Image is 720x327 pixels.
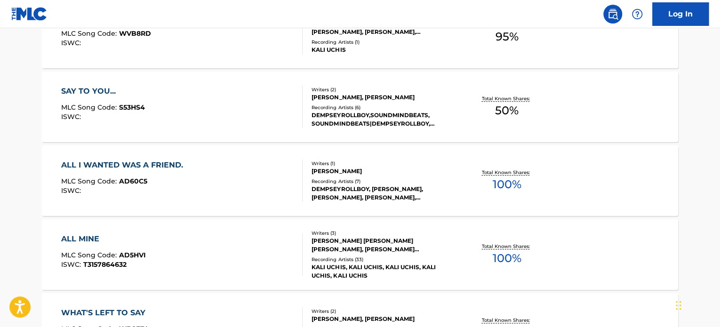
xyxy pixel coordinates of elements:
[119,29,151,38] span: WVB8RD
[312,256,454,263] div: Recording Artists ( 33 )
[312,104,454,111] div: Recording Artists ( 6 )
[312,315,454,323] div: [PERSON_NAME], [PERSON_NAME]
[61,39,83,47] span: ISWC :
[61,160,188,171] div: ALL I WANTED WAS A FRIEND.
[119,103,145,112] span: S53HS4
[652,2,709,26] a: Log In
[61,86,145,97] div: SAY TO YOU...
[312,39,454,46] div: Recording Artists ( 1 )
[312,86,454,93] div: Writers ( 2 )
[312,93,454,102] div: [PERSON_NAME], [PERSON_NAME]
[481,317,532,324] p: Total Known Shares:
[312,46,454,54] div: KALI UCHIS
[61,29,119,38] span: MLC Song Code :
[312,237,454,254] div: [PERSON_NAME] [PERSON_NAME] [PERSON_NAME], [PERSON_NAME] [PERSON_NAME]
[119,177,147,185] span: AD60C5
[492,250,521,267] span: 100 %
[607,8,618,20] img: search
[481,243,532,250] p: Total Known Shares:
[676,291,681,319] div: Drag
[312,185,454,202] div: DEMPSEYROLLBOY, [PERSON_NAME], [PERSON_NAME], [PERSON_NAME], [PERSON_NAME]
[312,308,454,315] div: Writers ( 2 )
[61,112,83,121] span: ISWC :
[632,8,643,20] img: help
[312,178,454,185] div: Recording Artists ( 7 )
[11,7,48,21] img: MLC Logo
[628,5,647,24] div: Help
[495,28,518,45] span: 95 %
[312,160,454,167] div: Writers ( 1 )
[61,177,119,185] span: MLC Song Code :
[603,5,622,24] a: Public Search
[42,145,678,216] a: ALL I WANTED WAS A FRIEND.MLC Song Code:AD60C5ISWC:Writers (1)[PERSON_NAME]Recording Artists (7)D...
[61,103,119,112] span: MLC Song Code :
[492,176,521,193] span: 100 %
[42,72,678,142] a: SAY TO YOU...MLC Song Code:S53HS4ISWC:Writers (2)[PERSON_NAME], [PERSON_NAME]Recording Artists (6...
[61,260,83,269] span: ISWC :
[312,230,454,237] div: Writers ( 3 )
[481,95,532,102] p: Total Known Shares:
[119,251,146,259] span: AD5HVI
[312,263,454,280] div: KALI UCHIS, KALI UCHIS, KALI UCHIS, KALI UCHIS, KALI UCHIS
[83,260,127,269] span: T3157864632
[312,111,454,128] div: DEMPSEYROLLBOY,SOUNDMINDBEATS, SOUNDMINDBEATS|DEMPSEYROLLBOY, DEMPSEYROLLBOY, SOUNDMINDBEATS, DEM...
[61,251,119,259] span: MLC Song Code :
[673,282,720,327] iframe: Chat Widget
[61,186,83,195] span: ISWC :
[61,307,150,319] div: WHAT'S LEFT TO SAY
[481,169,532,176] p: Total Known Shares:
[61,233,146,245] div: ALL MINE
[495,102,519,119] span: 50 %
[312,167,454,175] div: [PERSON_NAME]
[42,219,678,290] a: ALL MINEMLC Song Code:AD5HVIISWC:T3157864632Writers (3)[PERSON_NAME] [PERSON_NAME] [PERSON_NAME],...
